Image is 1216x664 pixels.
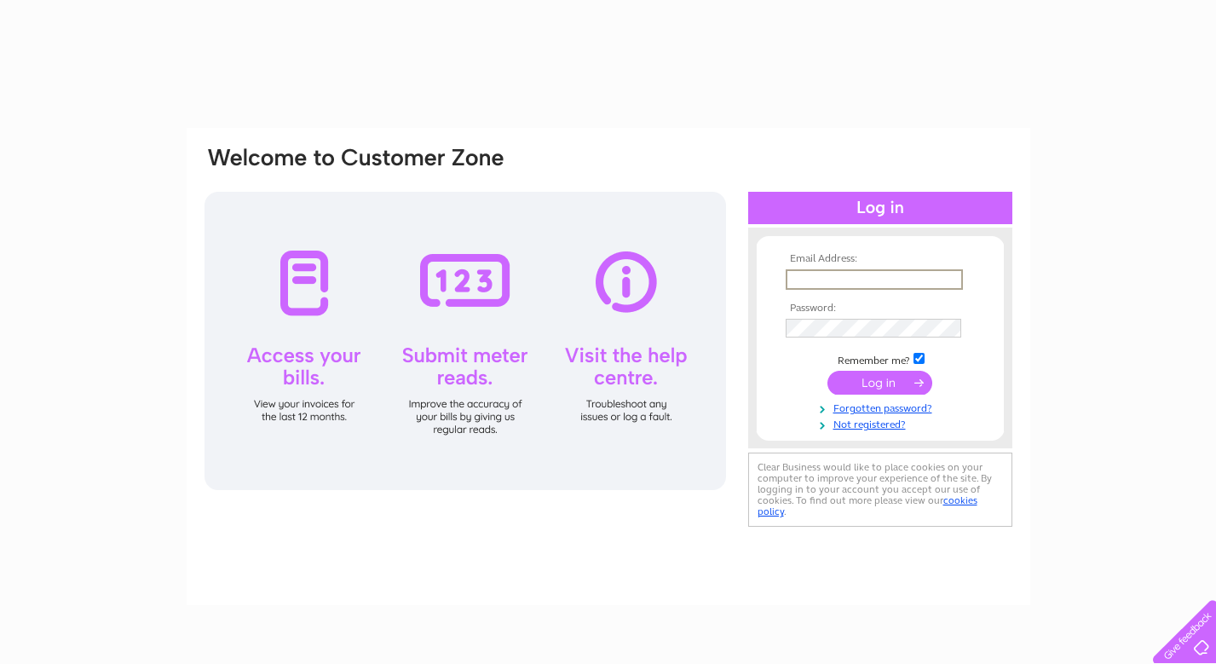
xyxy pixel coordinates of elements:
a: Not registered? [786,415,979,431]
div: Clear Business would like to place cookies on your computer to improve your experience of the sit... [748,453,1012,527]
td: Remember me? [781,350,979,367]
a: cookies policy [758,494,977,517]
th: Password: [781,303,979,315]
th: Email Address: [781,253,979,265]
a: Forgotten password? [786,399,979,415]
input: Submit [827,371,932,395]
